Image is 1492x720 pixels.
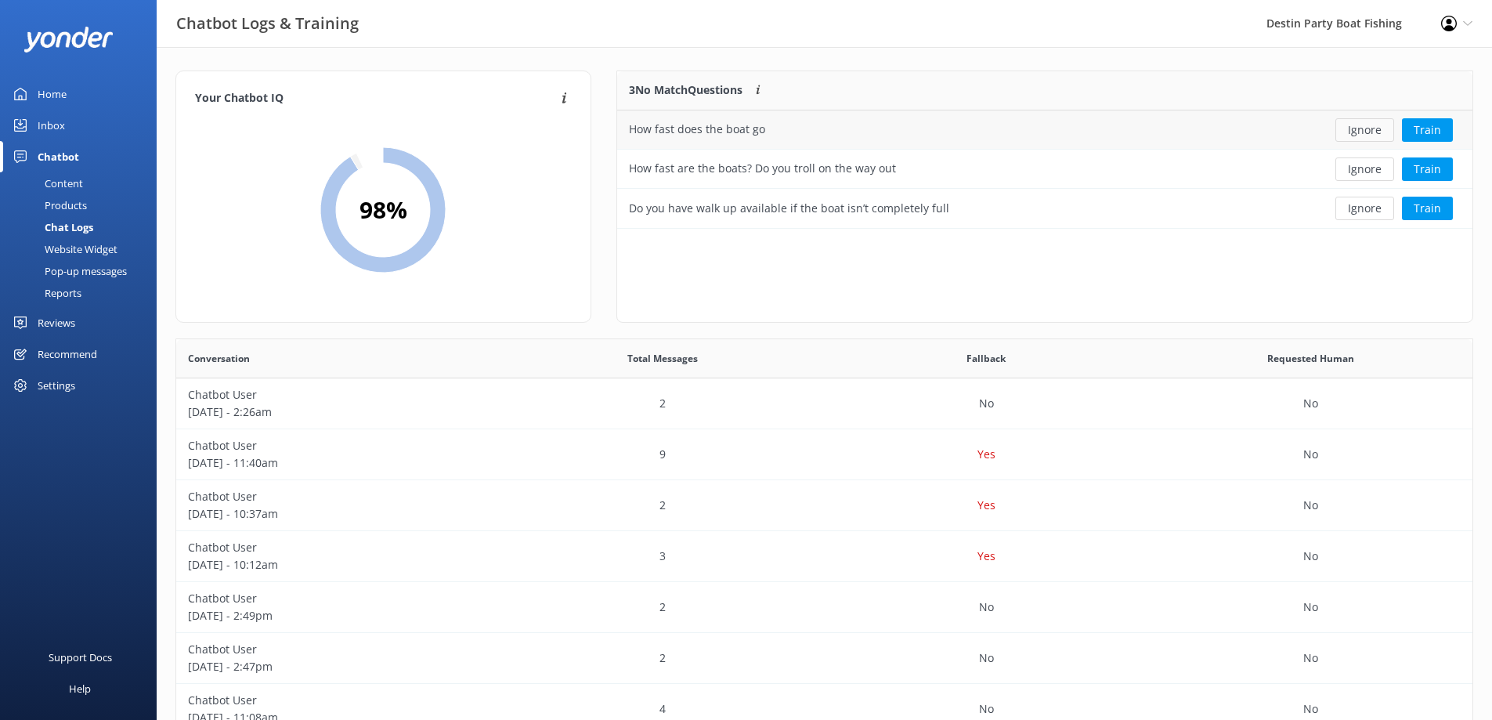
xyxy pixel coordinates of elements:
p: No [979,649,994,667]
a: Reports [9,282,157,304]
p: 2 [659,497,666,514]
div: row [176,633,1472,684]
p: No [1303,548,1318,565]
h2: 98 % [359,191,407,229]
p: Chatbot User [188,437,489,454]
span: Total Messages [627,351,698,366]
div: Recommend [38,338,97,370]
button: Ignore [1335,197,1394,220]
p: Yes [977,497,995,514]
p: Chatbot User [188,386,489,403]
span: Fallback [966,351,1006,366]
a: Pop-up messages [9,260,157,282]
a: Chat Logs [9,216,157,238]
p: No [1303,395,1318,412]
p: [DATE] - 11:40am [188,454,489,472]
h4: Your Chatbot IQ [195,90,557,107]
p: Yes [977,446,995,463]
a: Website Widget [9,238,157,260]
p: [DATE] - 10:12am [188,556,489,573]
p: Chatbot User [188,692,489,709]
button: Ignore [1335,157,1394,181]
div: Reviews [38,307,75,338]
button: Train [1402,157,1453,181]
div: Help [69,673,91,704]
div: row [176,480,1472,531]
img: yonder-white-logo.png [23,27,114,52]
button: Train [1402,118,1453,142]
div: row [617,189,1472,228]
div: row [176,582,1472,633]
p: [DATE] - 2:49pm [188,607,489,624]
div: row [176,378,1472,429]
div: grid [617,110,1472,228]
span: Conversation [188,351,250,366]
p: No [979,700,994,718]
p: 9 [659,446,666,463]
h3: Chatbot Logs & Training [176,11,359,36]
div: Home [38,78,67,110]
div: Do you have walk up available if the boat isn’t completely full [629,200,949,217]
div: row [617,110,1472,150]
p: 3 [659,548,666,565]
p: 2 [659,599,666,616]
p: No [979,395,994,412]
div: Website Widget [9,238,117,260]
p: Chatbot User [188,641,489,658]
p: 2 [659,649,666,667]
p: 4 [659,700,666,718]
p: Chatbot User [188,539,489,556]
div: How fast are the boats? Do you troll on the way out [629,160,896,177]
div: row [617,150,1472,189]
a: Content [9,172,157,194]
div: Settings [38,370,75,401]
div: Chatbot [38,141,79,172]
div: Chat Logs [9,216,93,238]
p: [DATE] - 10:37am [188,505,489,523]
div: Reports [9,282,81,304]
p: 2 [659,395,666,412]
p: No [1303,649,1318,667]
p: No [979,599,994,616]
div: row [176,531,1472,582]
p: No [1303,599,1318,616]
p: [DATE] - 2:26am [188,403,489,421]
div: Inbox [38,110,65,141]
p: [DATE] - 2:47pm [188,658,489,675]
div: How fast does the boat go [629,121,765,138]
div: row [176,429,1472,480]
button: Train [1402,197,1453,220]
div: Pop-up messages [9,260,127,282]
a: Products [9,194,157,216]
span: Requested Human [1267,351,1354,366]
p: No [1303,700,1318,718]
div: Support Docs [49,642,112,673]
p: No [1303,497,1318,514]
p: Chatbot User [188,590,489,607]
p: Chatbot User [188,488,489,505]
p: Yes [977,548,995,565]
button: Ignore [1335,118,1394,142]
div: Products [9,194,87,216]
p: No [1303,446,1318,463]
p: 3 No Match Questions [629,81,742,99]
div: Content [9,172,83,194]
